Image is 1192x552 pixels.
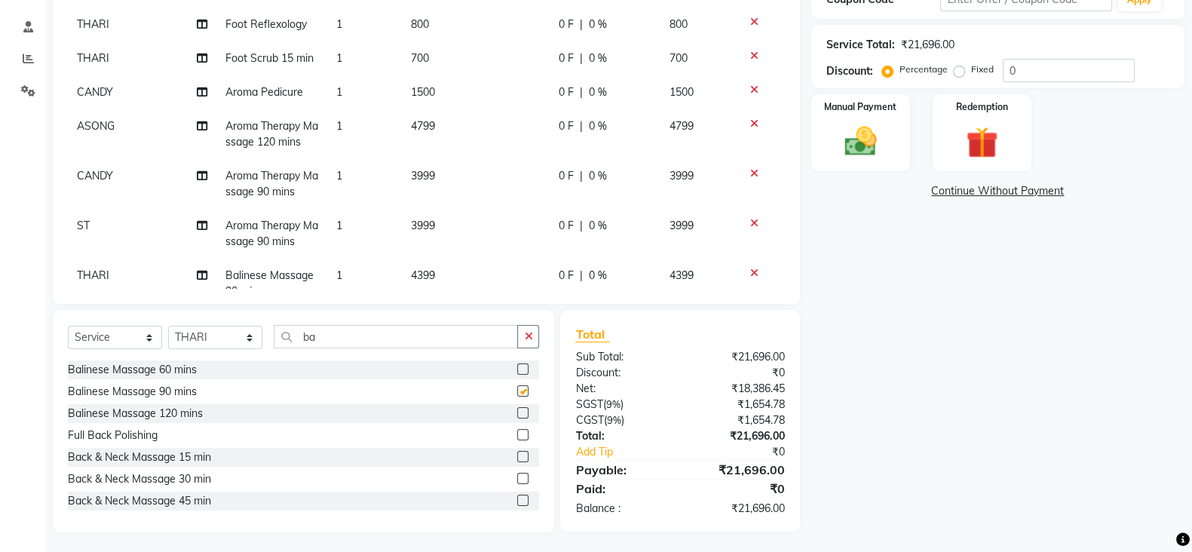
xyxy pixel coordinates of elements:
[579,84,582,100] span: |
[680,412,796,428] div: ₹1,654.78
[225,268,314,298] span: Balinese Massage 90 mins
[564,349,680,365] div: Sub Total:
[971,63,994,76] label: Fixed
[225,219,318,248] span: Aroma Therapy Massage 90 mins
[579,268,582,284] span: |
[579,218,582,234] span: |
[579,17,582,32] span: |
[700,444,796,460] div: ₹0
[680,365,796,381] div: ₹0
[336,17,342,31] span: 1
[336,85,342,99] span: 1
[558,168,573,184] span: 0 F
[579,168,582,184] span: |
[899,63,948,76] label: Percentage
[680,480,796,498] div: ₹0
[274,325,518,348] input: Search or Scan
[579,118,582,134] span: |
[680,349,796,365] div: ₹21,696.00
[68,384,197,400] div: Balinese Massage 90 mins
[588,17,606,32] span: 0 %
[68,471,211,487] div: Back & Neck Massage 30 min
[670,169,694,182] span: 3999
[575,327,610,342] span: Total
[77,169,113,182] span: CANDY
[564,381,680,397] div: Net:
[564,428,680,444] div: Total:
[956,100,1008,114] label: Redemption
[225,17,307,31] span: Foot Reflexology
[558,84,573,100] span: 0 F
[680,397,796,412] div: ₹1,654.78
[588,168,606,184] span: 0 %
[956,123,1007,162] img: _gift.svg
[588,118,606,134] span: 0 %
[411,169,435,182] span: 3999
[77,219,90,232] span: ST
[564,444,699,460] a: Add Tip
[835,123,886,160] img: _cash.svg
[824,100,896,114] label: Manual Payment
[77,51,109,65] span: THARI
[411,17,429,31] span: 800
[558,118,573,134] span: 0 F
[336,51,342,65] span: 1
[68,449,211,465] div: Back & Neck Massage 15 min
[558,51,573,66] span: 0 F
[575,413,603,427] span: CGST
[411,85,435,99] span: 1500
[588,84,606,100] span: 0 %
[670,268,694,282] span: 4399
[77,85,113,99] span: CANDY
[606,414,621,426] span: 9%
[575,397,602,411] span: SGST
[826,37,895,53] div: Service Total:
[826,63,873,79] div: Discount:
[605,398,620,410] span: 9%
[336,119,342,133] span: 1
[225,85,303,99] span: Aroma Pedicure
[579,51,582,66] span: |
[336,268,342,282] span: 1
[670,119,694,133] span: 4799
[77,268,109,282] span: THARI
[411,268,435,282] span: 4399
[225,51,314,65] span: Foot Scrub 15 min
[77,119,115,133] span: ASONG
[588,218,606,234] span: 0 %
[680,461,796,479] div: ₹21,696.00
[68,406,203,422] div: Balinese Massage 120 mins
[564,412,680,428] div: ( )
[670,85,694,99] span: 1500
[670,17,688,31] span: 800
[411,219,435,232] span: 3999
[411,119,435,133] span: 4799
[680,428,796,444] div: ₹21,696.00
[336,219,342,232] span: 1
[588,51,606,66] span: 0 %
[68,493,211,509] div: Back & Neck Massage 45 min
[564,397,680,412] div: ( )
[558,218,573,234] span: 0 F
[225,169,318,198] span: Aroma Therapy Massage 90 mins
[901,37,955,53] div: ₹21,696.00
[564,365,680,381] div: Discount:
[336,169,342,182] span: 1
[564,501,680,517] div: Balance :
[680,381,796,397] div: ₹18,386.45
[670,51,688,65] span: 700
[558,17,573,32] span: 0 F
[558,268,573,284] span: 0 F
[68,362,197,378] div: Balinese Massage 60 mins
[588,268,606,284] span: 0 %
[77,17,109,31] span: THARI
[680,501,796,517] div: ₹21,696.00
[411,51,429,65] span: 700
[564,461,680,479] div: Payable:
[225,119,318,149] span: Aroma Therapy Massage 120 mins
[814,183,1181,199] a: Continue Without Payment
[670,219,694,232] span: 3999
[68,428,158,443] div: Full Back Polishing
[564,480,680,498] div: Paid:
